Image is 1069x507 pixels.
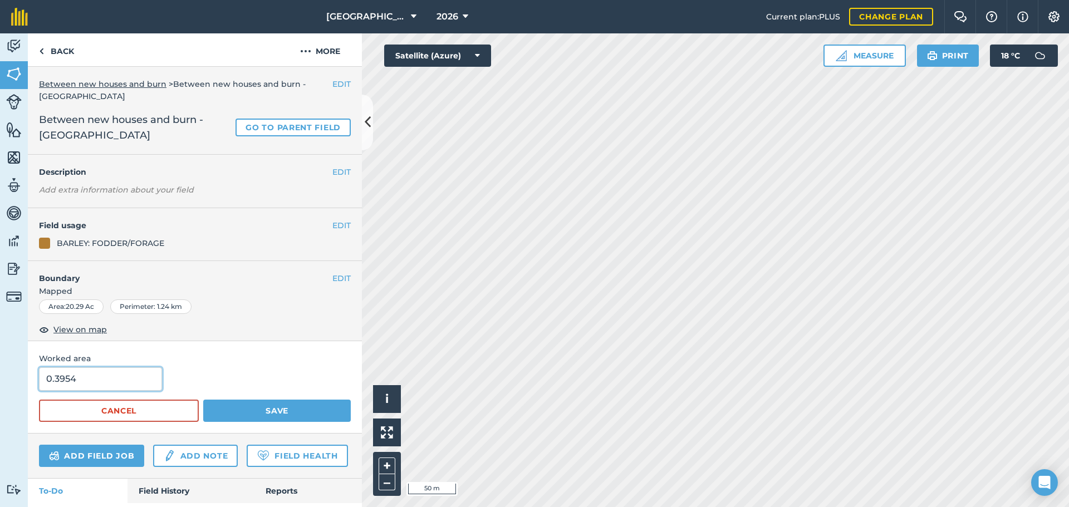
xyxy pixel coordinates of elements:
button: Measure [823,45,906,67]
a: Reports [254,479,362,503]
img: svg+xml;base64,PD94bWwgdmVyc2lvbj0iMS4wIiBlbmNvZGluZz0idXRmLTgiPz4KPCEtLSBHZW5lcmF0b3I6IEFkb2JlIE... [6,94,22,110]
div: Open Intercom Messenger [1031,469,1058,496]
a: Back [28,33,85,66]
img: Ruler icon [836,50,847,61]
img: svg+xml;base64,PD94bWwgdmVyc2lvbj0iMS4wIiBlbmNvZGluZz0idXRmLTgiPz4KPCEtLSBHZW5lcmF0b3I6IEFkb2JlIE... [6,177,22,194]
img: svg+xml;base64,PD94bWwgdmVyc2lvbj0iMS4wIiBlbmNvZGluZz0idXRmLTgiPz4KPCEtLSBHZW5lcmF0b3I6IEFkb2JlIE... [6,289,22,304]
span: Current plan : PLUS [766,11,840,23]
img: A cog icon [1047,11,1061,22]
h4: Boundary [28,261,332,284]
button: Print [917,45,979,67]
button: EDIT [332,166,351,178]
img: svg+xml;base64,PD94bWwgdmVyc2lvbj0iMS4wIiBlbmNvZGluZz0idXRmLTgiPz4KPCEtLSBHZW5lcmF0b3I6IEFkb2JlIE... [1029,45,1051,67]
a: Go to parent field [236,119,351,136]
span: Mapped [28,285,362,297]
button: + [379,457,395,474]
img: svg+xml;base64,PD94bWwgdmVyc2lvbj0iMS4wIiBlbmNvZGluZz0idXRmLTgiPz4KPCEtLSBHZW5lcmF0b3I6IEFkb2JlIE... [49,449,60,462]
button: EDIT [332,78,351,90]
div: Area : 20.29 Ac [39,299,104,314]
a: Change plan [849,8,933,26]
img: svg+xml;base64,PHN2ZyB4bWxucz0iaHR0cDovL3d3dy53My5vcmcvMjAwMC9zdmciIHdpZHRoPSI1NiIgaGVpZ2h0PSI2MC... [6,66,22,82]
button: Cancel [39,400,199,422]
img: svg+xml;base64,PHN2ZyB4bWxucz0iaHR0cDovL3d3dy53My5vcmcvMjAwMC9zdmciIHdpZHRoPSIxNyIgaGVpZ2h0PSIxNy... [1017,10,1028,23]
div: BARLEY: FODDER/FORAGE [57,237,164,249]
a: Add field job [39,445,144,467]
button: EDIT [332,272,351,284]
img: svg+xml;base64,PHN2ZyB4bWxucz0iaHR0cDovL3d3dy53My5vcmcvMjAwMC9zdmciIHdpZHRoPSIxOCIgaGVpZ2h0PSIyNC... [39,323,49,336]
button: More [278,33,362,66]
img: Four arrows, one pointing top left, one top right, one bottom right and the last bottom left [381,426,393,439]
img: Two speech bubbles overlapping with the left bubble in the forefront [954,11,967,22]
a: Field History [128,479,254,503]
img: fieldmargin Logo [11,8,28,26]
img: svg+xml;base64,PHN2ZyB4bWxucz0iaHR0cDovL3d3dy53My5vcmcvMjAwMC9zdmciIHdpZHRoPSIyMCIgaGVpZ2h0PSIyNC... [300,45,311,58]
a: Field Health [247,445,347,467]
span: 2026 [437,10,458,23]
img: svg+xml;base64,PHN2ZyB4bWxucz0iaHR0cDovL3d3dy53My5vcmcvMjAwMC9zdmciIHdpZHRoPSI1NiIgaGVpZ2h0PSI2MC... [6,121,22,138]
em: Add extra information about your field [39,185,194,195]
img: svg+xml;base64,PD94bWwgdmVyc2lvbj0iMS4wIiBlbmNvZGluZz0idXRmLTgiPz4KPCEtLSBHZW5lcmF0b3I6IEFkb2JlIE... [6,205,22,221]
div: > Between new houses and burn - [GEOGRAPHIC_DATA] [39,78,351,103]
img: svg+xml;base64,PHN2ZyB4bWxucz0iaHR0cDovL3d3dy53My5vcmcvMjAwMC9zdmciIHdpZHRoPSI1NiIgaGVpZ2h0PSI2MC... [6,149,22,166]
img: svg+xml;base64,PD94bWwgdmVyc2lvbj0iMS4wIiBlbmNvZGluZz0idXRmLTgiPz4KPCEtLSBHZW5lcmF0b3I6IEFkb2JlIE... [6,233,22,249]
img: svg+xml;base64,PD94bWwgdmVyc2lvbj0iMS4wIiBlbmNvZGluZz0idXRmLTgiPz4KPCEtLSBHZW5lcmF0b3I6IEFkb2JlIE... [6,260,22,277]
img: svg+xml;base64,PD94bWwgdmVyc2lvbj0iMS4wIiBlbmNvZGluZz0idXRmLTgiPz4KPCEtLSBHZW5lcmF0b3I6IEFkb2JlIE... [163,449,175,462]
div: Perimeter : 1.24 km [110,299,192,314]
img: A question mark icon [985,11,998,22]
a: Between new houses and burn [39,79,166,89]
button: Save [203,400,351,422]
h4: Field usage [39,219,332,232]
span: i [385,392,389,406]
button: 18 °C [990,45,1058,67]
span: View on map [53,323,107,336]
img: svg+xml;base64,PHN2ZyB4bWxucz0iaHR0cDovL3d3dy53My5vcmcvMjAwMC9zdmciIHdpZHRoPSIxOSIgaGVpZ2h0PSIyNC... [927,49,938,62]
span: [GEOGRAPHIC_DATA] [326,10,406,23]
img: svg+xml;base64,PHN2ZyB4bWxucz0iaHR0cDovL3d3dy53My5vcmcvMjAwMC9zdmciIHdpZHRoPSI5IiBoZWlnaHQ9IjI0Ii... [39,45,44,58]
span: Between new houses and burn - [GEOGRAPHIC_DATA] [39,112,231,143]
button: i [373,385,401,413]
button: Satellite (Azure) [384,45,491,67]
h4: Description [39,166,351,178]
img: svg+xml;base64,PD94bWwgdmVyc2lvbj0iMS4wIiBlbmNvZGluZz0idXRmLTgiPz4KPCEtLSBHZW5lcmF0b3I6IEFkb2JlIE... [6,38,22,55]
span: Worked area [39,352,351,365]
button: View on map [39,323,107,336]
img: svg+xml;base64,PD94bWwgdmVyc2lvbj0iMS4wIiBlbmNvZGluZz0idXRmLTgiPz4KPCEtLSBHZW5lcmF0b3I6IEFkb2JlIE... [6,484,22,495]
button: EDIT [332,219,351,232]
button: – [379,474,395,490]
a: To-Do [28,479,128,503]
a: Add note [153,445,238,467]
span: 18 ° C [1001,45,1020,67]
